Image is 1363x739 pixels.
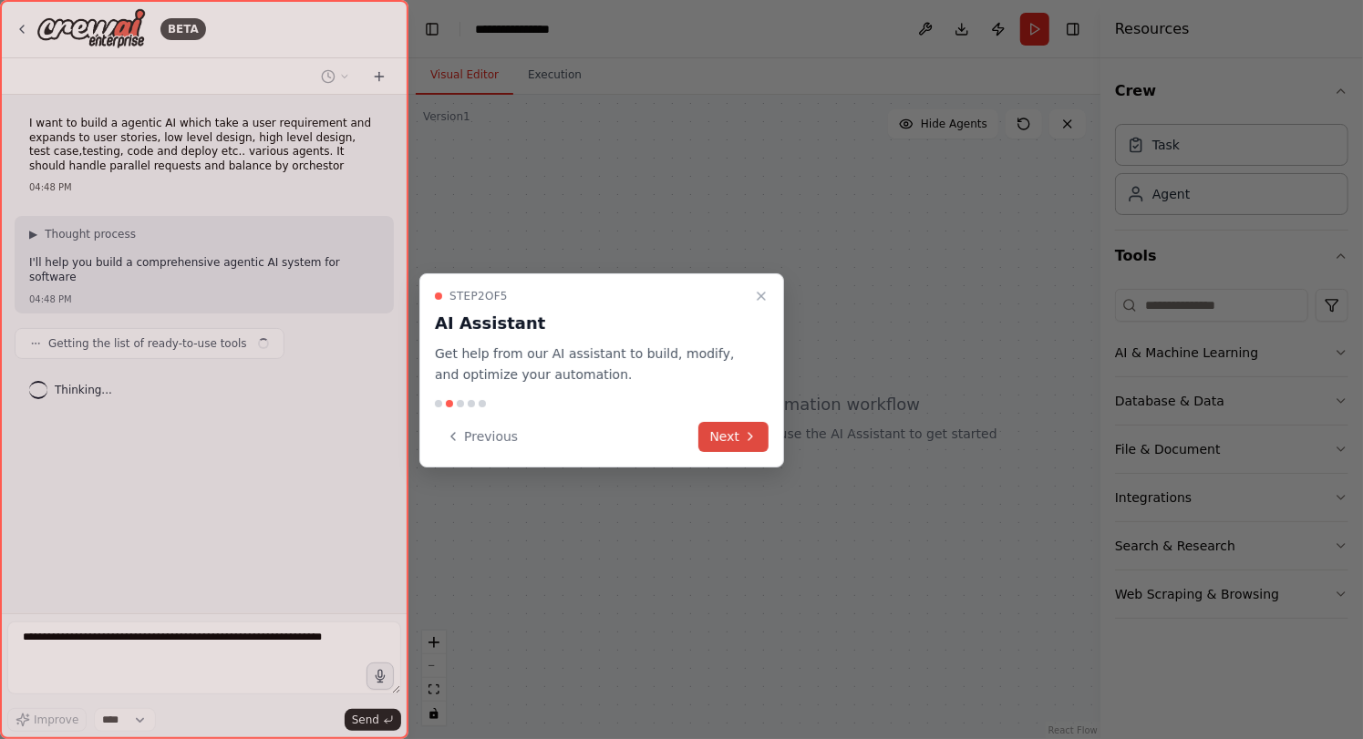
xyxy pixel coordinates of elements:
[435,311,747,336] h3: AI Assistant
[419,16,445,42] button: Hide left sidebar
[435,422,529,452] button: Previous
[698,422,769,452] button: Next
[435,344,747,385] p: Get help from our AI assistant to build, modify, and optimize your automation.
[449,289,508,303] span: Step 2 of 5
[750,285,772,307] button: Close walkthrough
